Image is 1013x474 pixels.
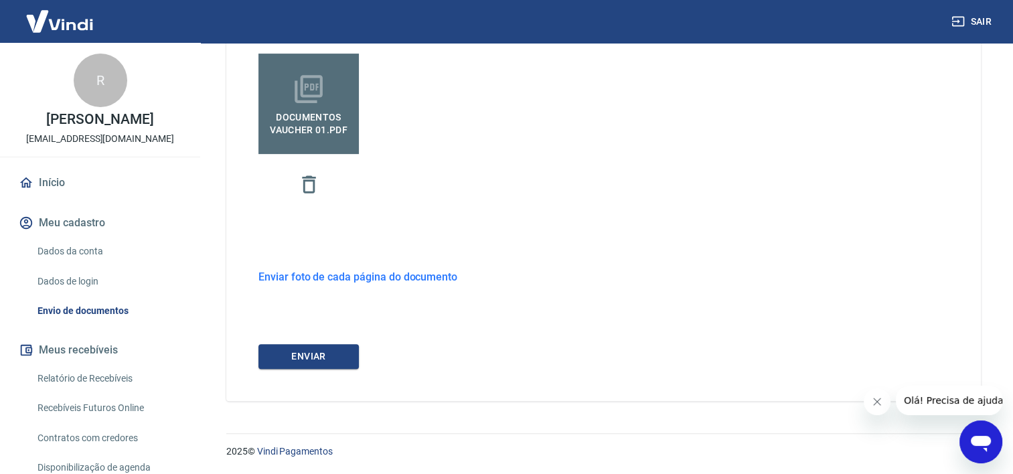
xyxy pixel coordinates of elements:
[226,445,981,459] p: 2025 ©
[26,132,174,146] p: [EMAIL_ADDRESS][DOMAIN_NAME]
[16,168,184,197] a: Início
[32,394,184,422] a: Recebíveis Futuros Online
[959,420,1002,463] iframe: Botão para abrir a janela de mensagens
[864,388,890,415] iframe: Fechar mensagem
[258,54,359,154] label: Documentos Vaucher 01.pdf
[16,208,184,238] button: Meu cadastro
[258,344,359,369] button: ENVIAR
[32,297,184,325] a: Envio de documentos
[258,268,457,285] h6: Enviar foto de cada página do documento
[32,268,184,295] a: Dados de login
[264,106,354,136] span: Documentos Vaucher 01.pdf
[46,112,153,127] p: [PERSON_NAME]
[16,1,103,42] img: Vindi
[32,238,184,265] a: Dados da conta
[32,424,184,452] a: Contratos com credores
[257,446,333,457] a: Vindi Pagamentos
[74,54,127,107] div: R
[896,386,1002,415] iframe: Mensagem da empresa
[16,335,184,365] button: Meus recebíveis
[949,9,997,34] button: Sair
[32,365,184,392] a: Relatório de Recebíveis
[8,9,112,20] span: Olá! Precisa de ajuda?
